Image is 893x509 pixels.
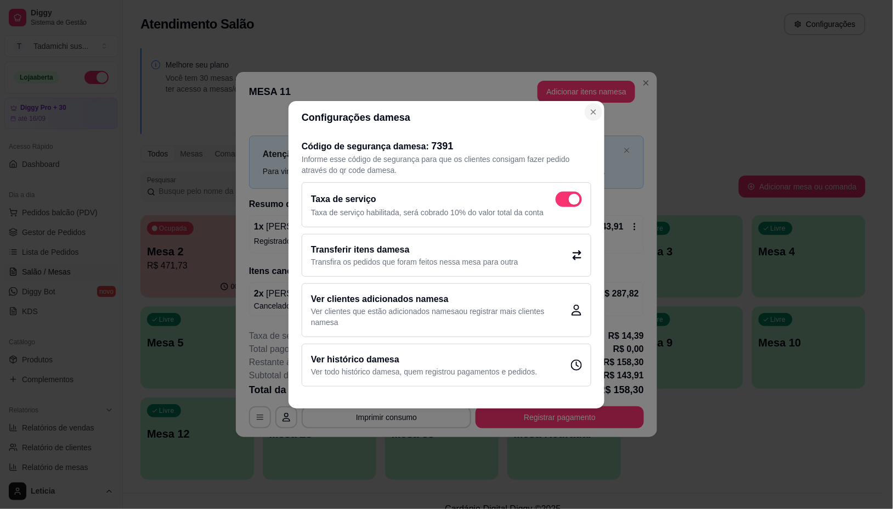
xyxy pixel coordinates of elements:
[311,306,571,328] p: Ver clientes que estão adicionados na mesa ou registrar mais clientes na mesa
[289,101,604,134] header: Configurações da mesa
[311,207,582,218] p: Taxa de serviço habilitada, será cobrado 10% do valor total da conta
[311,243,518,256] h2: Transferir itens da mesa
[302,138,591,154] h2: Código de segurança da mesa :
[311,256,518,267] p: Transfira os pedidos que foram feitos nessa mesa para outra
[432,141,454,152] span: 7391
[311,366,537,377] p: Ver todo histórico da mesa , quem registrou pagamentos e pedidos.
[311,353,537,366] h2: Ver histórico da mesa
[311,293,571,306] h2: Ver clientes adicionados na mesa
[302,154,591,176] p: Informe esse código de segurança para que os clientes consigam fazer pedido através do qr code da...
[585,103,602,121] button: Close
[311,193,376,206] h2: Taxa de serviço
